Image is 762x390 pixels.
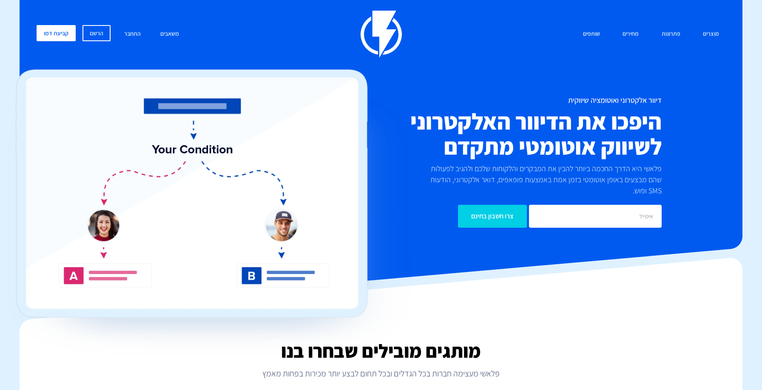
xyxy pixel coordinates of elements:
h1: דיוור אלקטרוני ואוטומציה שיווקית [330,96,662,105]
a: משאבים [154,25,185,43]
a: מחירים [616,25,645,43]
a: התחבר [118,25,147,43]
p: פלאשי מעצימה חברות בכל הגדלים ובכל תחום לבצע יותר מכירות בפחות מאמץ [20,367,742,379]
h2: היפכו את הדיוור האלקטרוני לשיווק אוטומטי מתקדם [330,109,662,159]
a: שותפים [577,25,606,43]
a: קביעת דמו [37,25,76,41]
p: פלאשי היא הדרך החכמה ביותר להבין את המבקרים והלקוחות שלכם ולהגיב לפעולות שהם מבצעים באופן אוטומטי... [416,163,662,196]
input: אימייל [529,205,662,228]
a: הרשם [82,25,111,41]
a: מוצרים [697,25,725,43]
a: פתרונות [655,25,687,43]
input: צרו חשבון בחינם [458,205,527,228]
h2: מותגים מובילים שבחרו בנו [20,340,742,361]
